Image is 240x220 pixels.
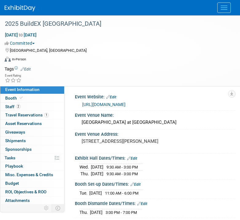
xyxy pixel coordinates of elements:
img: Format-Inperson.png [5,57,11,62]
div: Event Website: [75,92,235,100]
td: Tags [5,66,31,72]
span: Playbook [5,164,23,169]
td: Toggle Event Tabs [52,204,64,212]
span: Booth [5,96,24,101]
td: Thu. [79,171,91,177]
a: Playbook [0,162,64,170]
span: Travel Reservations [5,112,49,117]
td: Wed. [79,164,91,171]
span: Event Information [5,87,40,92]
span: Staff [5,104,21,109]
span: Asset Reservations [5,121,42,126]
td: Tue. [79,190,89,196]
a: Budget [0,179,64,188]
a: Booth [0,94,64,102]
pre: [STREET_ADDRESS][PERSON_NAME] [82,138,229,144]
span: ROI, Objectives & ROO [5,189,46,194]
td: [DATE] [91,171,103,177]
td: [DATE] [90,209,103,216]
span: Shipments [5,138,26,143]
span: Attachments [5,198,30,203]
span: Tasks [5,155,15,160]
a: Tasks [0,154,64,162]
span: 11:00 AM - 6:00 PM [105,191,138,195]
span: Budget [5,181,19,186]
span: 9:30 AM - 3:00 PM [106,172,138,176]
td: [DATE] [91,164,103,171]
a: Attachments [0,196,64,205]
span: [DATE] [DATE] [5,32,37,38]
i: Booth reservation complete [20,96,23,100]
span: 3:00 PM - 7:00 PM [106,210,137,215]
a: Travel Reservations1 [0,111,64,119]
a: Shipments [0,137,64,145]
a: Edit [106,95,116,99]
td: [DATE] [89,190,102,196]
a: Edit [137,202,147,206]
a: Event Information [0,85,64,94]
span: [GEOGRAPHIC_DATA], [GEOGRAPHIC_DATA] [10,48,87,53]
a: [URL][DOMAIN_NAME] [82,102,126,107]
a: Giveaways [0,128,64,136]
div: In-Person [12,57,26,62]
td: Personalize Event Tab Strip [41,204,52,212]
div: Event Rating [5,74,21,77]
div: Booth Dismantle Dates/Times: [75,199,235,207]
a: Sponsorships [0,145,64,154]
span: Sponsorships [5,147,32,152]
div: Event Venue Address: [75,130,235,137]
div: [GEOGRAPHIC_DATA] at [GEOGRAPHIC_DATA] [79,118,231,127]
button: Menu [217,2,231,13]
button: Committed [5,40,37,46]
a: ROI, Objectives & ROO [0,188,64,196]
a: Edit [127,156,137,161]
a: Misc. Expenses & Credits [0,171,64,179]
a: Edit [130,182,141,187]
a: Edit [21,67,31,71]
span: to [18,32,24,37]
div: Event Venue Name: [75,111,235,118]
span: 9:30 AM - 3:00 PM [106,165,138,169]
a: Asset Reservations [0,119,64,128]
span: 2 [16,104,21,109]
a: Staff2 [0,103,64,111]
span: Giveaways [5,130,25,135]
span: Misc. Expenses & Credits [5,172,53,177]
div: Exhibit Hall Dates/Times: [75,154,235,161]
span: 1 [44,113,49,117]
td: Thu. [79,209,90,216]
div: Event Format [5,56,232,65]
div: Booth Set-up Dates/Times: [75,180,235,188]
div: 2025 BuildEX [GEOGRAPHIC_DATA] [3,18,228,29]
img: ExhibitDay [5,5,35,11]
